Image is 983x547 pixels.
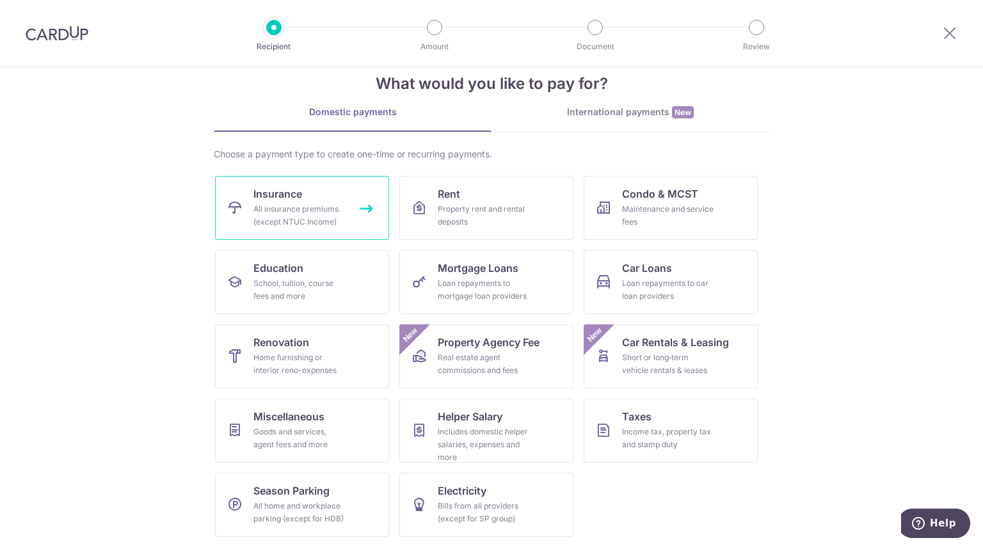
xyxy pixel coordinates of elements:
a: Condo & MCSTMaintenance and service fees [584,176,758,240]
h4: What would you like to pay for? [214,72,769,95]
span: New [400,324,421,345]
a: Mortgage LoansLoan repayments to mortgage loan providers [399,250,573,314]
span: Insurance [253,186,302,202]
div: Choose a payment type to create one-time or recurring payments. [214,148,769,161]
a: Car Rentals & LeasingShort or long‑term vehicle rentals & leasesNew [584,324,758,388]
a: TaxesIncome tax, property tax and stamp duty [584,399,758,463]
span: Miscellaneous [253,409,324,424]
p: Document [548,40,643,53]
span: New [672,106,694,118]
div: Goods and services, agent fees and more [253,425,346,451]
div: Includes domestic helper salaries, expenses and more [438,425,530,464]
p: Amount [387,40,482,53]
div: Domestic payments [214,106,491,118]
iframe: Opens a widget where you can find more information [901,509,970,541]
a: MiscellaneousGoods and services, agent fees and more [215,399,389,463]
span: Electricity [438,483,486,498]
a: Helper SalaryIncludes domestic helper salaries, expenses and more [399,399,573,463]
a: ElectricityBills from all providers (except for SP group) [399,473,573,537]
a: Season ParkingAll home and workplace parking (except for HDB) [215,473,389,537]
span: Help [29,9,55,20]
img: CardUp [26,26,88,41]
span: Taxes [622,409,651,424]
a: EducationSchool, tuition, course fees and more [215,250,389,314]
span: Car Loans [622,260,672,276]
div: All home and workplace parking (except for HDB) [253,500,346,525]
span: New [584,324,605,345]
span: Helper Salary [438,409,502,424]
div: Loan repayments to mortgage loan providers [438,277,530,303]
div: School, tuition, course fees and more [253,277,346,303]
div: Home furnishing or interior reno-expenses [253,351,346,377]
span: Condo & MCST [622,186,698,202]
a: Property Agency FeeReal estate agent commissions and feesNew [399,324,573,388]
span: Property Agency Fee [438,335,539,350]
span: Car Rentals & Leasing [622,335,729,350]
span: Season Parking [253,483,330,498]
p: Review [709,40,804,53]
div: Loan repayments to car loan providers [622,277,714,303]
span: Mortgage Loans [438,260,518,276]
a: InsuranceAll insurance premiums (except NTUC Income) [215,176,389,240]
div: Maintenance and service fees [622,203,714,228]
p: Recipient [227,40,321,53]
div: Property rent and rental deposits [438,203,530,228]
span: Renovation [253,335,309,350]
div: Income tax, property tax and stamp duty [622,425,714,451]
div: Real estate agent commissions and fees [438,351,530,377]
span: Rent [438,186,460,202]
a: RenovationHome furnishing or interior reno-expenses [215,324,389,388]
div: Bills from all providers (except for SP group) [438,500,530,525]
div: All insurance premiums (except NTUC Income) [253,203,346,228]
a: Car LoansLoan repayments to car loan providers [584,250,758,314]
div: Short or long‑term vehicle rentals & leases [622,351,714,377]
div: International payments [491,106,769,119]
span: Education [253,260,303,276]
a: RentProperty rent and rental deposits [399,176,573,240]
